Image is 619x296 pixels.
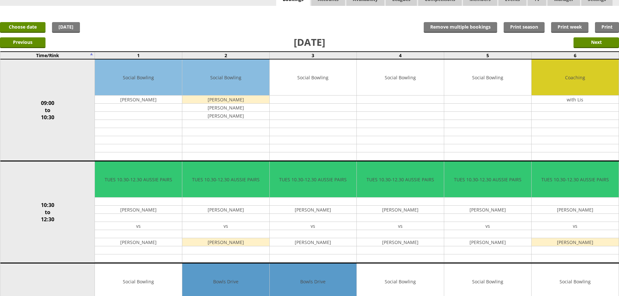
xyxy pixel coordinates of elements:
td: 6 [531,52,619,59]
td: vs [532,222,619,230]
td: TUES 10.30-12.30 AUSSIE PAIRS [95,161,182,198]
td: TUES 10.30-12.30 AUSSIE PAIRS [182,161,269,198]
td: [PERSON_NAME] [532,238,619,246]
td: [PERSON_NAME] [270,238,357,246]
td: vs [444,222,531,230]
td: 10:30 to 12:30 [0,161,95,263]
td: [PERSON_NAME] [182,104,269,112]
td: [PERSON_NAME] [95,238,182,246]
a: Print [595,22,619,33]
td: Social Bowling [182,59,269,96]
td: [PERSON_NAME] [357,206,444,214]
td: [PERSON_NAME] [95,96,182,104]
td: TUES 10.30-12.30 AUSSIE PAIRS [357,161,444,198]
td: [PERSON_NAME] [182,206,269,214]
td: [PERSON_NAME] [532,206,619,214]
td: 4 [357,52,444,59]
td: Social Bowling [444,59,531,96]
a: Print week [551,22,588,33]
input: Next [574,37,619,48]
td: [PERSON_NAME] [444,206,531,214]
td: Coaching [532,59,619,96]
td: 3 [269,52,357,59]
td: Time/Rink [0,52,95,59]
td: [PERSON_NAME] [270,206,357,214]
input: Remove multiple bookings [424,22,497,33]
td: [PERSON_NAME] [182,238,269,246]
td: Social Bowling [95,59,182,96]
td: vs [182,222,269,230]
td: 09:00 to 10:30 [0,59,95,161]
td: vs [270,222,357,230]
a: Print season [504,22,545,33]
td: [PERSON_NAME] [357,238,444,246]
td: [PERSON_NAME] [182,112,269,120]
a: [DATE] [52,22,80,33]
td: vs [95,222,182,230]
td: TUES 10.30-12.30 AUSSIE PAIRS [270,161,357,198]
td: with Lis [532,96,619,104]
td: 5 [444,52,532,59]
td: 1 [95,52,182,59]
td: TUES 10.30-12.30 AUSSIE PAIRS [444,161,531,198]
td: Social Bowling [270,59,357,96]
td: 2 [182,52,269,59]
td: Social Bowling [357,59,444,96]
td: TUES 10.30-12.30 AUSSIE PAIRS [532,161,619,198]
td: [PERSON_NAME] [444,238,531,246]
td: vs [357,222,444,230]
td: [PERSON_NAME] [95,206,182,214]
td: [PERSON_NAME] [182,96,269,104]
